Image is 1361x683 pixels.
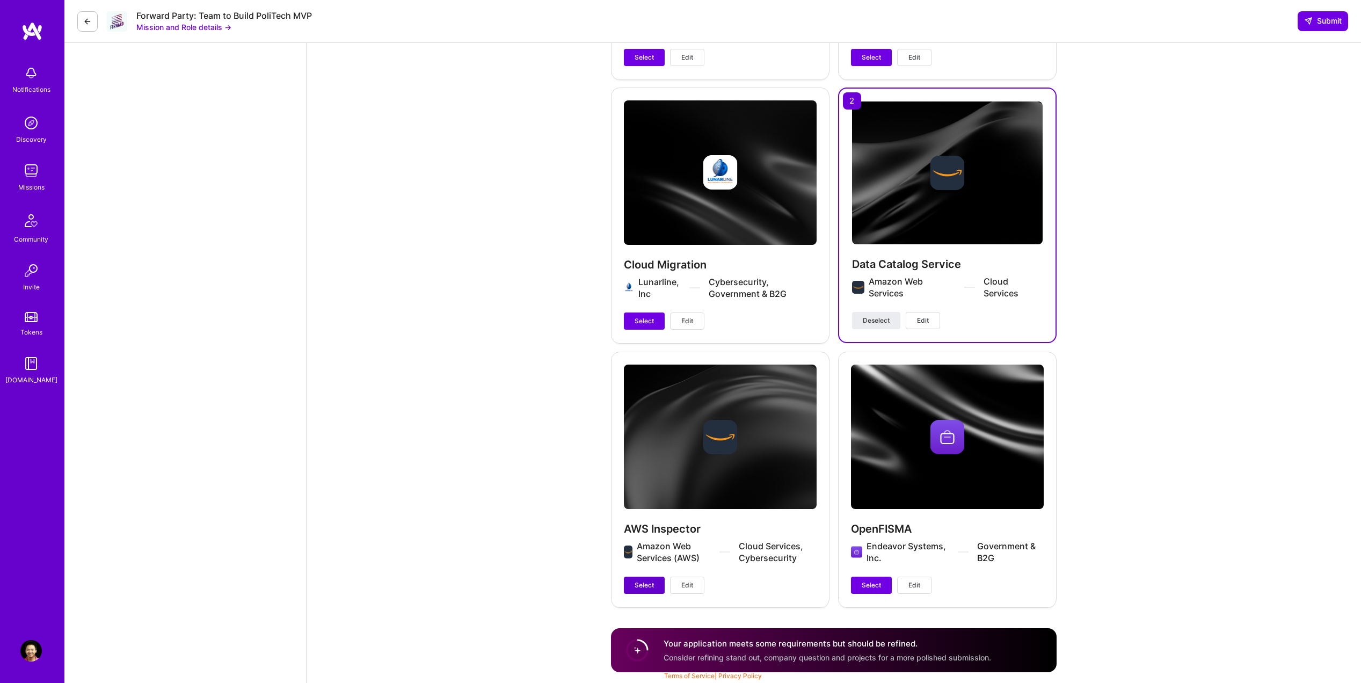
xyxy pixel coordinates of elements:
span: Select [635,580,654,590]
button: Deselect [852,312,900,329]
div: Forward Party: Team to Build PoliTech MVP [136,10,312,21]
div: Invite [23,281,40,293]
h4: Data Catalog Service [852,257,1043,271]
div: Community [14,234,48,245]
button: Select [851,49,892,66]
img: Invite [20,260,42,281]
img: guide book [20,353,42,374]
button: Mission and Role details → [136,21,231,33]
span: Select [862,580,881,590]
img: cover [852,101,1043,244]
span: Edit [681,316,693,326]
div: Discovery [16,134,47,145]
a: User Avatar [18,640,45,662]
span: Select [862,53,881,62]
span: | [664,672,762,680]
span: Consider refining stand out, company question and projects for a more polished submission. [664,653,991,662]
button: Edit [670,49,704,66]
i: icon LeftArrowDark [83,17,92,26]
span: Deselect [863,316,890,325]
button: Edit [906,312,940,329]
button: Select [624,577,665,594]
img: Company logo [930,156,965,190]
a: Terms of Service [664,672,715,680]
div: © 2025 ATeams Inc., All rights reserved. [64,651,1361,678]
div: Amazon Web Services Cloud Services [869,275,1043,299]
img: logo [21,21,43,41]
div: Missions [18,181,45,193]
img: teamwork [20,160,42,181]
button: Edit [897,49,931,66]
img: User Avatar [20,640,42,662]
button: Select [851,577,892,594]
span: Select [635,316,654,326]
img: tokens [25,312,38,322]
span: Select [635,53,654,62]
button: Select [624,49,665,66]
span: Edit [908,580,920,590]
i: icon SendLight [1304,17,1313,25]
button: Edit [670,577,704,594]
img: bell [20,62,42,84]
img: discovery [20,112,42,134]
span: Edit [681,580,693,590]
span: Edit [681,53,693,62]
div: Tokens [20,326,42,338]
img: Company logo [852,281,864,294]
a: Privacy Policy [718,672,762,680]
h4: Your application meets some requirements but should be refined. [664,638,991,649]
button: Select [624,313,665,330]
img: divider [964,287,975,288]
div: [DOMAIN_NAME] [5,374,57,386]
img: Community [18,208,44,234]
img: Company Logo [106,11,128,32]
span: Edit [908,53,920,62]
span: Submit [1304,16,1342,26]
div: Notifications [12,84,50,95]
button: Edit [897,577,931,594]
button: Edit [670,313,704,330]
span: Edit [917,316,929,325]
button: Submit [1298,11,1348,31]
